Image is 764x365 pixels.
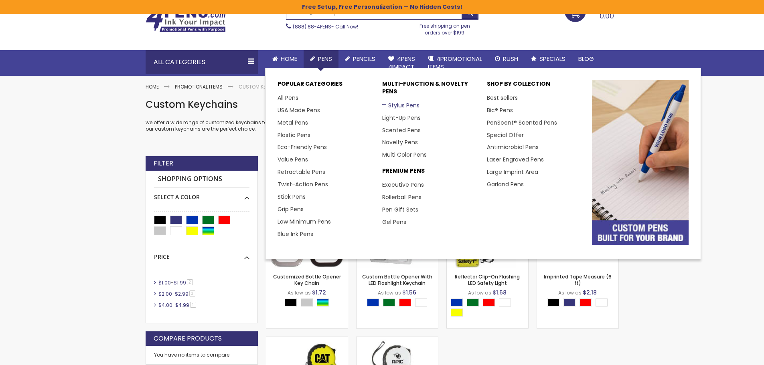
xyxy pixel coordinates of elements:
span: 1 [190,302,196,308]
a: $4.00-$4.991 [156,302,199,309]
a: Garland Pens [487,180,524,188]
div: Select A Color [285,298,333,309]
p: we offer a wide range of customized keychains to enhance brand's visibility. Whether you’re organ... [146,119,619,132]
span: 3 [189,290,195,296]
span: 4PROMOTIONAL ITEMS [428,54,482,71]
a: Plastic Pens [278,131,310,139]
span: Specials [539,54,565,63]
div: Green [467,298,479,307]
a: Stylus Pens [382,101,419,109]
strong: Custom Keychains [239,83,287,90]
div: Black [285,298,297,307]
a: Metal Pens [278,119,308,127]
span: $1.56 [402,288,416,296]
h1: Custom Keychains [146,98,619,111]
a: Customized Bottle Opener Key Chain [273,273,341,286]
span: $4.99 [175,302,189,309]
a: Executive Pens [382,181,424,189]
span: - Call Now! [293,23,358,30]
a: Blue Ink Pens [278,230,313,238]
div: White [499,298,511,307]
a: 4Pens4impact [382,50,422,76]
a: (888) 88-4PENS [293,23,331,30]
a: Twist-Action Pens [278,180,328,188]
span: $1.00 [158,279,171,286]
div: Royal Blue [563,298,576,307]
a: Best sellers [487,94,518,102]
a: Light-Up Pens [382,114,421,122]
span: 2 [187,279,193,285]
a: Pencils [338,50,382,68]
a: Multi Color Pens [382,151,427,159]
a: USA Made Pens [278,106,320,114]
div: Assorted [317,298,329,307]
a: Antimicrobial Pens [487,143,539,151]
div: Black [547,298,559,307]
span: Pencils [353,54,375,63]
a: Value Pens [278,155,308,163]
div: Select A Color [451,298,528,319]
span: Blog [578,54,594,63]
span: $1.72 [312,288,326,296]
a: Personalized Tape Measure with Strap (10 ft) [357,337,438,343]
a: Pens [304,50,338,68]
p: Multi-Function & Novelty Pens [382,80,479,99]
span: As low as [288,289,311,296]
span: Rush [503,54,518,63]
span: As low as [558,289,582,296]
div: Blue [367,298,379,307]
span: $2.18 [583,288,597,296]
img: 4Pens Custom Pens and Promotional Products [146,7,226,32]
a: $2.00-$2.993 [156,290,198,297]
div: Red [580,298,592,307]
span: 4Pens 4impact [388,54,415,71]
a: All Pens [278,94,298,102]
a: 4PROMOTIONALITEMS [422,50,488,76]
div: Price [154,247,249,261]
a: Imprinted Tape Measure (6 ft) [544,273,612,286]
a: Specials [525,50,572,68]
a: Home [266,50,304,68]
div: White [596,298,608,307]
strong: Shopping Options [154,171,249,188]
a: Special Offer [487,131,524,139]
div: Select A Color [154,188,249,201]
div: Free shipping on pen orders over $199 [411,20,478,36]
a: $1.00-$1.992 [156,279,196,286]
strong: Compare Products [154,334,222,343]
div: Red [483,298,495,307]
a: Laser Engraved Pens [487,155,544,163]
div: All Categories [146,50,258,74]
p: Shop By Collection [487,80,584,92]
a: Home [146,83,159,90]
a: Mini Tape Measure With Keychain [266,337,348,343]
div: Yellow [451,309,463,317]
div: You have no items to compare. [146,346,258,365]
a: Pen Gift Sets [382,206,418,214]
strong: Filter [154,159,173,168]
a: Rollerball Pens [382,193,422,201]
span: $2.99 [175,290,188,297]
p: Popular Categories [278,80,374,92]
div: Select A Color [367,298,431,309]
a: Novelty Pens [382,138,418,146]
span: $1.68 [492,288,507,296]
a: Stick Pens [278,193,306,201]
a: PenScent® Scented Pens [487,119,557,127]
span: As low as [378,289,401,296]
span: As low as [468,289,491,296]
a: Grip Pens [278,205,304,213]
span: Pens [318,54,332,63]
a: Reflector Clip-On Flashing LED Safety Light [455,273,520,286]
a: Eco-Friendly Pens [278,143,327,151]
span: Home [281,54,297,63]
div: Silver [301,298,313,307]
img: custom-pens [592,80,689,245]
a: Rush [488,50,525,68]
a: Large Imprint Area [487,168,538,176]
div: Blue [451,298,463,307]
p: Premium Pens [382,167,479,179]
div: White [415,298,427,307]
span: $2.00 [158,290,172,297]
a: Low Minimum Pens [278,218,331,226]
